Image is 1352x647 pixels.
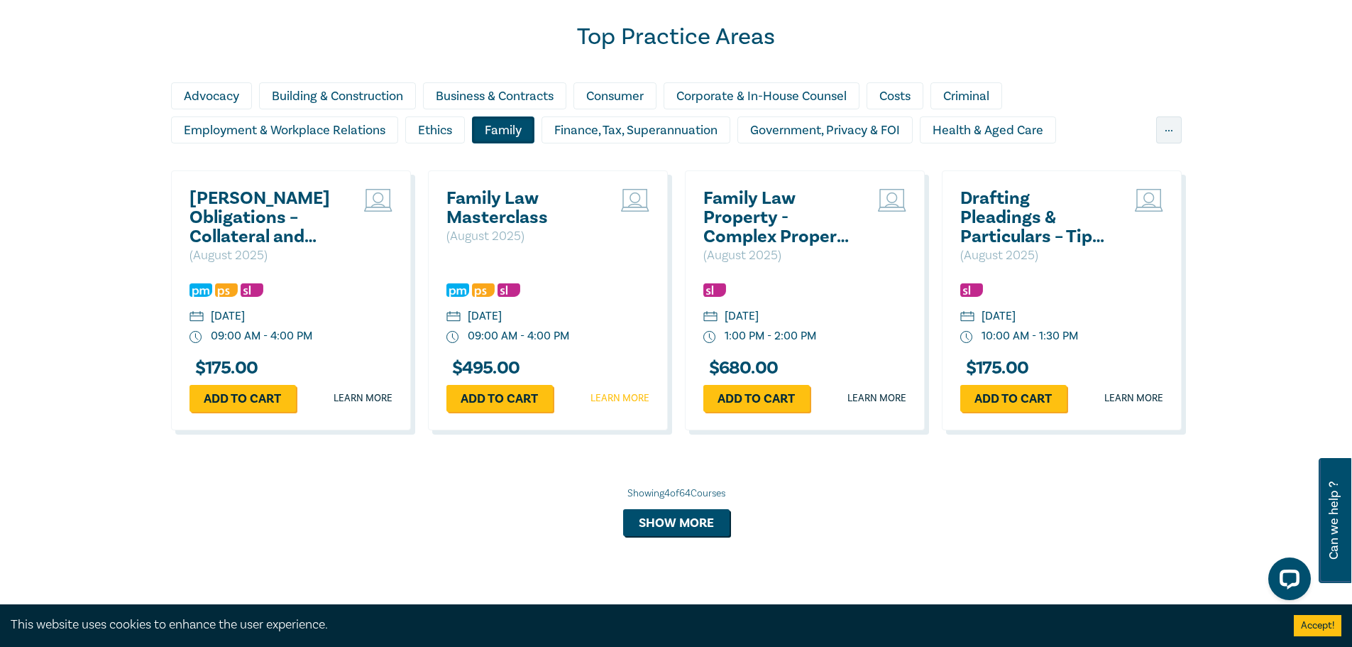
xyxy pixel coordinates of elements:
[703,311,718,324] img: calendar
[405,116,465,143] div: Ethics
[171,151,346,178] div: Insolvency & Restructuring
[472,283,495,297] img: Professional Skills
[708,151,788,178] div: Migration
[737,116,913,143] div: Government, Privacy & FOI
[189,385,296,412] a: Add to cart
[468,308,502,325] div: [DATE]
[878,189,906,212] img: Live Stream
[189,311,204,324] img: calendar
[498,283,520,297] img: Substantive Law
[1135,189,1163,212] img: Live Stream
[334,391,392,406] a: Learn more
[623,509,730,536] button: Show more
[353,151,495,178] div: Intellectual Property
[573,82,656,109] div: Consumer
[215,283,238,297] img: Professional Skills
[621,189,649,212] img: Live Stream
[468,328,569,344] div: 09:00 AM - 4:00 PM
[1327,467,1341,575] span: Can we help ?
[211,328,312,344] div: 09:00 AM - 4:00 PM
[920,116,1056,143] div: Health & Aged Care
[446,311,461,324] img: calendar
[211,308,245,325] div: [DATE]
[189,359,258,378] h3: $ 175.00
[446,189,599,227] a: Family Law Masterclass
[446,331,459,344] img: watch
[364,189,392,212] img: Live Stream
[590,391,649,406] a: Learn more
[982,328,1078,344] div: 10:00 AM - 1:30 PM
[982,308,1016,325] div: [DATE]
[423,82,566,109] div: Business & Contracts
[189,246,342,265] p: ( August 2025 )
[1104,391,1163,406] a: Learn more
[171,486,1182,501] div: Showing 4 of 64 Courses
[1294,615,1341,636] button: Accept cookies
[847,391,906,406] a: Learn more
[960,246,1113,265] p: ( August 2025 )
[189,283,212,297] img: Practice Management & Business Skills
[960,283,983,297] img: Substantive Law
[171,82,252,109] div: Advocacy
[867,82,923,109] div: Costs
[189,331,202,344] img: watch
[446,227,599,246] p: ( August 2025 )
[703,189,856,246] a: Family Law Property - Complex Property Settlements ([DATE])
[446,359,520,378] h3: $ 495.00
[446,283,469,297] img: Practice Management & Business Skills
[171,116,398,143] div: Employment & Workplace Relations
[960,385,1067,412] a: Add to cart
[960,311,974,324] img: calendar
[703,331,716,344] img: watch
[725,328,816,344] div: 1:00 PM - 2:00 PM
[703,246,856,265] p: ( August 2025 )
[241,283,263,297] img: Substantive Law
[502,151,701,178] div: Litigation & Dispute Resolution
[703,283,726,297] img: Substantive Law
[795,151,994,178] div: Personal Injury & Medico-Legal
[259,82,416,109] div: Building & Construction
[446,385,553,412] a: Add to cart
[725,308,759,325] div: [DATE]
[1257,552,1317,611] iframe: LiveChat chat widget
[930,82,1002,109] div: Criminal
[960,359,1029,378] h3: $ 175.00
[472,116,534,143] div: Family
[189,189,342,246] a: [PERSON_NAME] Obligations – Collateral and Strategic Uses
[1156,116,1182,143] div: ...
[171,23,1182,51] h2: Top Practice Areas
[703,385,810,412] a: Add to cart
[703,359,779,378] h3: $ 680.00
[11,616,1273,634] div: This website uses cookies to enhance the user experience.
[542,116,730,143] div: Finance, Tax, Superannuation
[960,189,1113,246] a: Drafting Pleadings & Particulars – Tips & Traps
[664,82,859,109] div: Corporate & In-House Counsel
[960,331,973,344] img: watch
